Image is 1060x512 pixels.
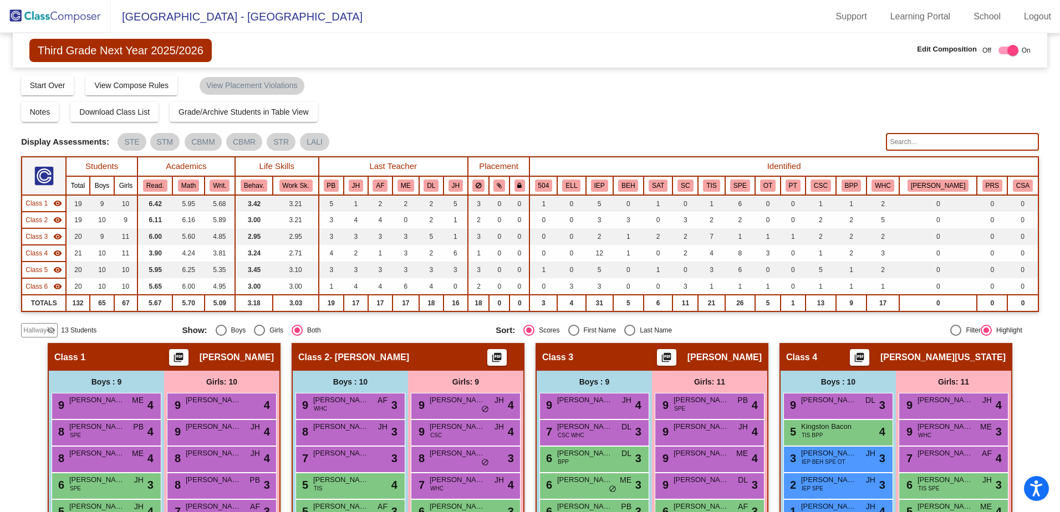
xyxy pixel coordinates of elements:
td: 0 [613,278,644,295]
td: 0 [977,245,1007,262]
td: 1 [444,228,468,245]
td: 5.60 [172,228,204,245]
td: 0 [1007,262,1038,278]
td: 5.89 [205,212,235,228]
td: 1 [725,228,755,245]
td: 6.25 [172,262,204,278]
td: 0 [393,212,419,228]
td: 0 [509,278,529,295]
mat-icon: picture_as_pdf [490,352,503,367]
td: 1 [806,245,837,262]
td: 9 [90,228,114,245]
td: 7 [698,228,725,245]
td: 1 [319,278,344,295]
td: 0 [781,262,805,278]
td: 3 [755,245,781,262]
span: Grade/Archive Students in Table View [179,107,309,116]
button: Print Students Details [169,349,188,366]
input: Search... [886,133,1038,151]
td: 4 [368,278,393,295]
th: Jasmyne Hildreth [344,176,368,195]
span: Class 2 [26,215,48,225]
td: 3.90 [137,245,173,262]
th: Title Support [698,176,725,195]
td: Kayla Bruce - No Class Name [22,228,66,245]
td: 3 [867,245,900,262]
td: 4 [344,212,368,228]
td: 6.11 [137,212,173,228]
td: 10 [114,278,137,295]
td: 3 [444,262,468,278]
th: Keep with students [489,176,509,195]
td: 6.00 [172,278,204,295]
th: Total [66,176,90,195]
button: View Compose Rules [85,75,177,95]
td: 4 [419,278,444,295]
td: 5 [419,228,444,245]
td: 3.24 [235,245,273,262]
td: 3 [613,212,644,228]
button: Download Class List [70,102,159,122]
td: 19 [66,212,90,228]
td: 0 [489,245,509,262]
td: 3 [586,212,613,228]
td: 1 [644,262,673,278]
mat-icon: visibility [53,216,62,224]
td: 2.95 [273,228,318,245]
th: Students [66,157,137,176]
td: 2 [806,228,837,245]
td: 3.10 [273,262,318,278]
td: 0 [529,212,557,228]
td: 0 [613,195,644,212]
td: 2 [419,212,444,228]
td: 0 [644,245,673,262]
td: 1 [529,262,557,278]
th: Placement [468,157,530,176]
td: 3 [393,262,419,278]
td: 10 [114,195,137,212]
td: 3 [468,195,489,212]
th: Jennifer Haught [444,176,468,195]
a: School [965,8,1010,25]
button: BPP [842,180,862,192]
button: [PERSON_NAME] [908,180,969,192]
span: Edit Composition [917,44,977,55]
mat-chip: STR [267,133,295,151]
td: 0 [977,212,1007,228]
th: Wilson [899,176,977,195]
mat-icon: visibility [53,232,62,241]
td: 0 [509,195,529,212]
button: 504 [535,180,553,192]
td: 0 [644,278,673,295]
span: Class 5 [26,265,48,275]
td: 10 [90,278,114,295]
td: 5.65 [137,278,173,295]
th: Marissa Elliott [393,176,419,195]
td: 2 [368,195,393,212]
td: 0 [489,195,509,212]
th: Counseling with Sarah [1007,176,1038,195]
th: Girls [114,176,137,195]
td: 6 [725,195,755,212]
span: Off [982,45,991,55]
td: 0 [529,245,557,262]
button: Print Students Details [850,349,869,366]
td: 10 [90,262,114,278]
td: 0 [509,245,529,262]
td: 5.68 [205,195,235,212]
td: 4.24 [172,245,204,262]
td: 6 [393,278,419,295]
td: 3 [672,212,698,228]
td: 2 [586,228,613,245]
td: 2 [836,228,866,245]
button: CSA [1013,180,1033,192]
td: 2 [806,212,837,228]
td: 1 [644,195,673,212]
a: Learning Portal [881,8,960,25]
th: Self-contained classroom [672,176,698,195]
td: 3 [368,228,393,245]
td: 3 [557,278,585,295]
a: Support [827,8,876,25]
td: 3 [419,262,444,278]
button: Math [178,180,199,192]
